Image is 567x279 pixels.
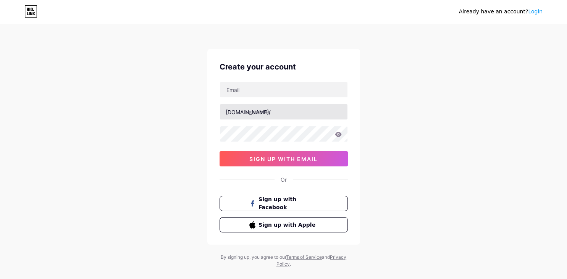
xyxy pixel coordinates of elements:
div: By signing up, you agree to our and . [219,254,349,268]
a: Login [528,8,543,15]
div: Already have an account? [459,8,543,16]
span: sign up with email [249,156,318,162]
a: Terms of Service [286,254,322,260]
input: Email [220,82,347,97]
div: Or [281,176,287,184]
button: Sign up with Facebook [220,196,348,211]
span: Sign up with Apple [258,221,318,229]
button: sign up with email [220,151,348,166]
span: Sign up with Facebook [258,195,318,211]
input: username [220,104,347,119]
button: Sign up with Apple [220,217,348,232]
div: [DOMAIN_NAME]/ [226,108,271,116]
div: Create your account [220,61,348,73]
